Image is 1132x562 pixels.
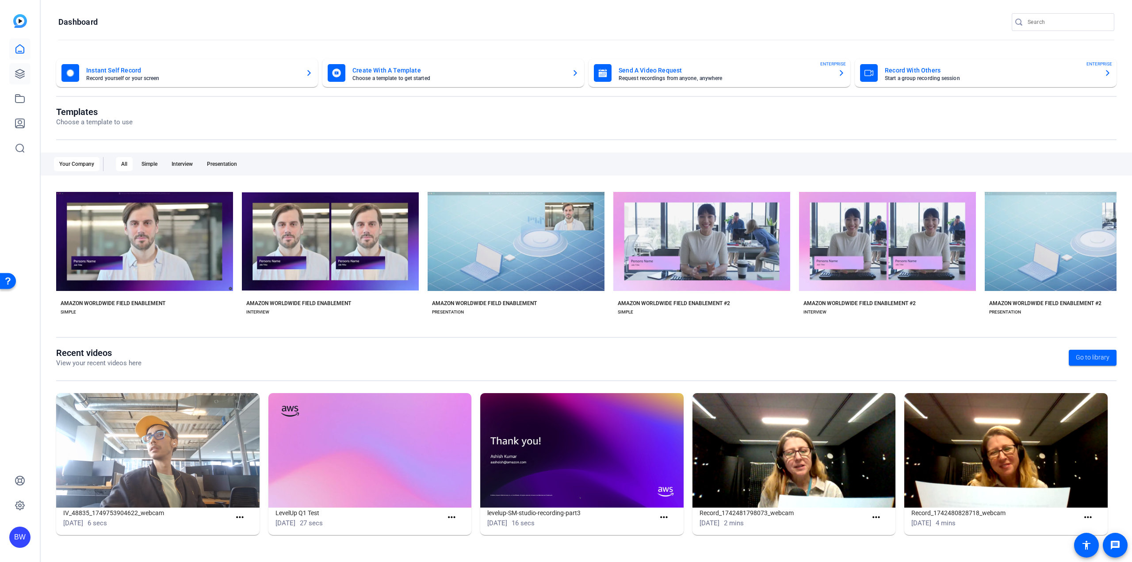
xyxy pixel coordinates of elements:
[885,65,1097,76] mat-card-title: Record With Others
[619,76,831,81] mat-card-subtitle: Request recordings from anyone, anywhere
[911,519,931,527] span: [DATE]
[9,527,31,548] div: BW
[275,508,443,518] h1: LevelUp Q1 Test
[56,358,141,368] p: View your recent videos here
[86,76,298,81] mat-card-subtitle: Record yourself or your screen
[855,59,1117,87] button: Record With OthersStart a group recording sessionENTERPRISE
[322,59,584,87] button: Create With A TemplateChoose a template to get started
[63,508,231,518] h1: IV_48835_1749753904622_webcam
[352,65,565,76] mat-card-title: Create With A Template
[56,348,141,358] h1: Recent videos
[480,393,684,508] img: levelup-SM-studio-recording-part3
[275,519,295,527] span: [DATE]
[234,512,245,523] mat-icon: more_horiz
[820,61,846,67] span: ENTERPRISE
[803,309,826,316] div: INTERVIEW
[202,157,242,171] div: Presentation
[300,519,323,527] span: 27 secs
[618,309,633,316] div: SIMPLE
[56,107,133,117] h1: Templates
[56,393,260,508] img: IV_48835_1749753904622_webcam
[63,519,83,527] span: [DATE]
[911,508,1079,518] h1: Record_1742480828718_webcam
[904,393,1108,508] img: Record_1742480828718_webcam
[58,17,98,27] h1: Dashboard
[246,300,351,307] div: AMAZON WORLDWIDE FIELD ENABLEMENT
[885,76,1097,81] mat-card-subtitle: Start a group recording session
[936,519,956,527] span: 4 mins
[13,14,27,28] img: blue-gradient.svg
[54,157,99,171] div: Your Company
[432,309,464,316] div: PRESENTATION
[116,157,133,171] div: All
[724,519,744,527] span: 2 mins
[989,309,1021,316] div: PRESENTATION
[446,512,457,523] mat-icon: more_horiz
[803,300,916,307] div: AMAZON WORLDWIDE FIELD ENABLEMENT #2
[589,59,850,87] button: Send A Video RequestRequest recordings from anyone, anywhereENTERPRISE
[61,309,76,316] div: SIMPLE
[352,76,565,81] mat-card-subtitle: Choose a template to get started
[1082,512,1094,523] mat-icon: more_horiz
[692,393,896,508] img: Record_1742481798073_webcam
[487,508,655,518] h1: levelup-SM-studio-recording-part3
[86,65,298,76] mat-card-title: Instant Self Record
[56,59,318,87] button: Instant Self RecordRecord yourself or your screen
[432,300,537,307] div: AMAZON WORLDWIDE FIELD ENABLEMENT
[512,519,535,527] span: 16 secs
[1110,540,1121,551] mat-icon: message
[1081,540,1092,551] mat-icon: accessibility
[700,519,719,527] span: [DATE]
[658,512,669,523] mat-icon: more_horiz
[1028,17,1107,27] input: Search
[136,157,163,171] div: Simple
[56,117,133,127] p: Choose a template to use
[1076,353,1109,362] span: Go to library
[268,393,472,508] img: LevelUp Q1 Test
[619,65,831,76] mat-card-title: Send A Video Request
[871,512,882,523] mat-icon: more_horiz
[88,519,107,527] span: 6 secs
[166,157,198,171] div: Interview
[618,300,730,307] div: AMAZON WORLDWIDE FIELD ENABLEMENT #2
[487,519,507,527] span: [DATE]
[1086,61,1112,67] span: ENTERPRISE
[246,309,269,316] div: INTERVIEW
[61,300,165,307] div: AMAZON WORLDWIDE FIELD ENABLEMENT
[989,300,1101,307] div: AMAZON WORLDWIDE FIELD ENABLEMENT #2
[1069,350,1117,366] a: Go to library
[700,508,867,518] h1: Record_1742481798073_webcam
